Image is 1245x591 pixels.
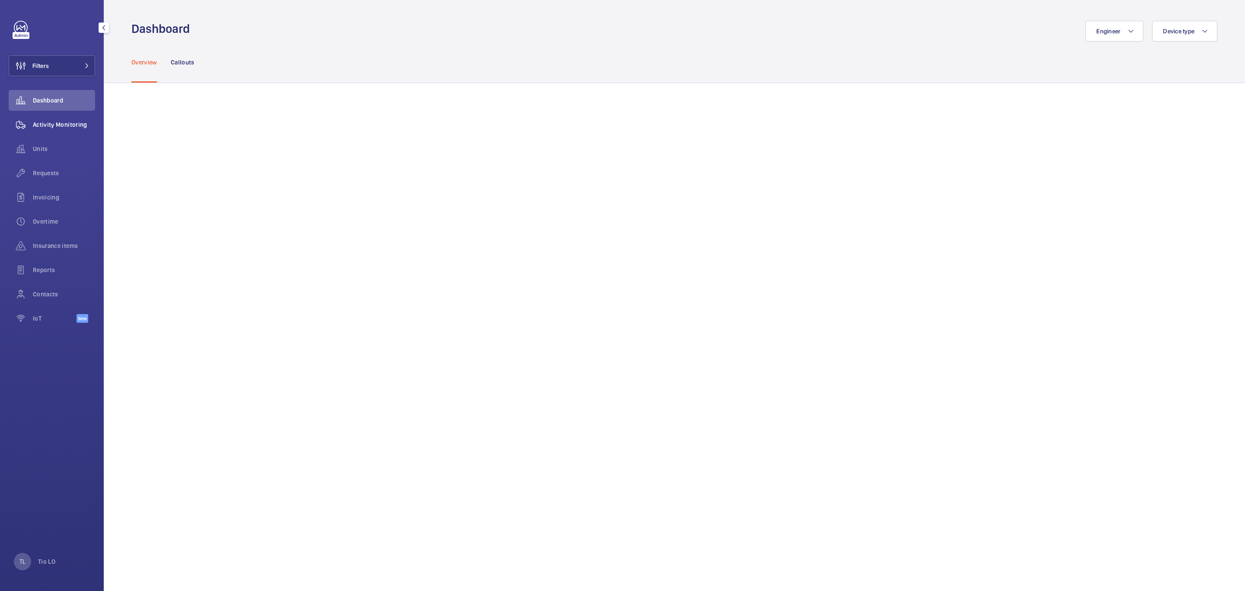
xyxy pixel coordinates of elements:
span: Contacts [33,290,95,299]
span: Dashboard [33,96,95,105]
span: Insurance items [33,241,95,250]
p: TL [19,557,26,566]
span: Units [33,145,95,153]
span: IoT [33,314,77,323]
span: Device type [1163,28,1194,35]
button: Filters [9,55,95,76]
span: Invoicing [33,193,95,202]
span: Overtime [33,217,95,226]
h1: Dashboard [131,21,195,37]
p: Callouts [171,58,195,67]
span: Filters [32,61,49,70]
button: Engineer [1085,21,1143,42]
span: Requests [33,169,95,177]
span: Beta [77,314,88,323]
p: Overview [131,58,157,67]
span: Reports [33,266,95,274]
p: Tio LO [38,557,55,566]
span: Engineer [1096,28,1120,35]
span: Activity Monitoring [33,120,95,129]
button: Device type [1152,21,1217,42]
